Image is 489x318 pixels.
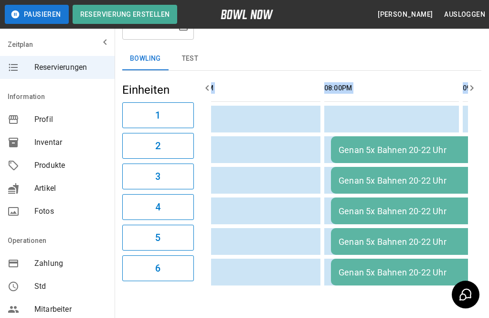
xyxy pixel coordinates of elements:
[122,47,481,70] div: inventory tabs
[169,47,212,70] button: test
[34,281,107,292] span: Std
[34,137,107,148] span: Inventar
[122,82,194,98] h5: Einheiten
[34,258,107,269] span: Zahlung
[73,5,178,24] button: Reservierung erstellen
[122,225,194,251] button: 5
[155,261,160,276] h6: 6
[122,102,194,128] button: 1
[155,230,160,245] h6: 5
[34,114,107,125] span: Profil
[155,108,160,123] h6: 1
[122,164,194,189] button: 3
[34,304,107,315] span: Mitarbeiter
[34,160,107,171] span: Produkte
[155,169,160,184] h6: 3
[122,47,169,70] button: Bowling
[221,10,273,19] img: logo
[5,5,69,24] button: Pausieren
[122,255,194,281] button: 6
[374,6,436,23] button: [PERSON_NAME]
[122,194,194,220] button: 4
[34,183,107,194] span: Artikel
[34,206,107,217] span: Fotos
[155,199,160,215] h6: 4
[155,138,160,154] h6: 2
[34,62,107,73] span: Reservierungen
[440,6,489,23] button: Ausloggen
[122,133,194,159] button: 2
